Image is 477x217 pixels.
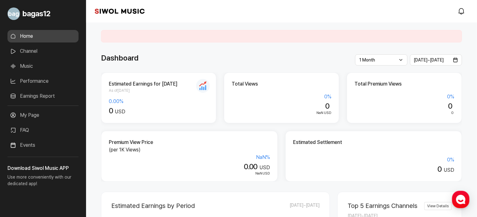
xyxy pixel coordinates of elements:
a: My Page [7,109,79,121]
h1: Dashboard [101,52,138,64]
span: [DATE] ~ [DATE] [414,57,444,62]
h3: Download Siwol Music APP [7,165,79,172]
a: View Details [424,202,452,210]
a: Music [7,60,79,72]
a: Announcement [7,154,79,166]
a: Go to My Profile [7,5,79,22]
p: Use more conveniently with our dedicated app! [7,172,79,192]
span: 0 [438,165,442,174]
a: Channel [7,45,79,57]
a: Home [7,30,79,42]
a: modal.notifications [456,5,468,17]
a: Earnings Report [7,90,79,102]
div: USD [109,171,270,176]
span: Home [16,175,27,180]
span: Settings [92,175,108,180]
span: NaN [317,111,324,115]
h2: Top 5 Earnings Channels [348,202,417,210]
span: bagas12 [22,8,51,19]
span: Messages [52,175,70,180]
div: 0.00 % [109,98,209,105]
div: 0 % [354,93,454,101]
a: Performance [7,75,79,87]
h2: Estimated Settlement [293,139,454,146]
span: 0 [451,111,454,115]
div: 0 % [232,93,331,101]
a: Home [2,165,41,181]
button: [DATE]~[DATE] [410,54,462,66]
a: FAQ [7,124,79,136]
span: NaN [255,171,262,175]
span: 0 [448,101,452,111]
div: USD [109,162,270,171]
h2: Estimated Earnings by Period [111,202,195,210]
span: As of [DATE] [109,88,209,93]
h2: Premium View Price [109,139,270,146]
p: (per 1K Views) [109,146,270,154]
h2: Total Views [232,80,331,88]
div: NaN % [109,154,270,161]
span: 0.00 [244,162,258,171]
div: USD [293,165,454,174]
a: Messages [41,165,80,181]
a: Settings [80,165,120,181]
span: 0 [325,101,330,111]
h2: Total Premium Views [354,80,454,88]
span: 0 [109,106,113,115]
div: 0 % [293,156,454,164]
span: [DATE] ~ [DATE] [290,202,320,210]
div: USD [232,110,331,116]
div: USD [109,106,209,116]
span: 1 Month [359,57,375,62]
h2: Estimated Earnings for [DATE] [109,80,209,88]
a: Events [7,139,79,151]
